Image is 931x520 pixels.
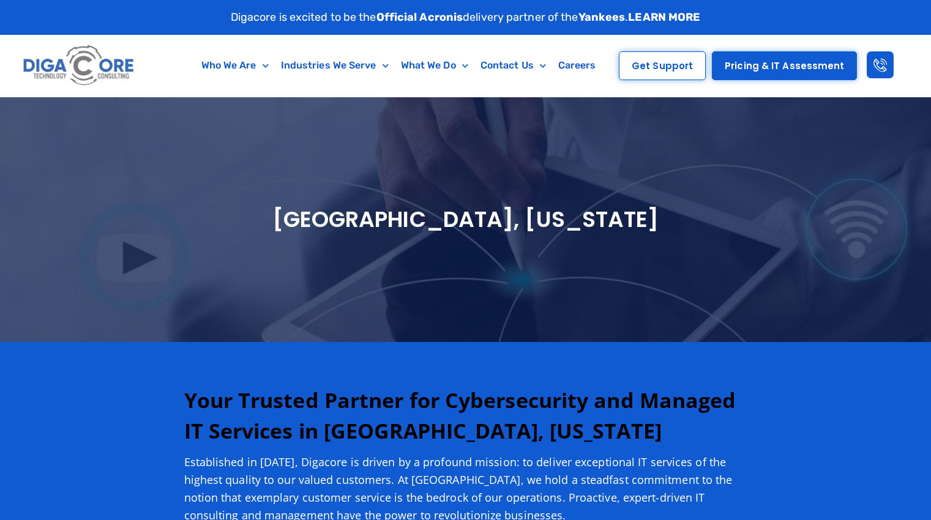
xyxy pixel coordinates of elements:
[628,10,700,24] a: LEARN MORE
[578,10,626,24] strong: Yankees
[74,206,858,234] h1: [GEOGRAPHIC_DATA], [US_STATE]
[619,51,706,80] a: Get Support
[231,9,701,26] p: Digacore is excited to be the delivery partner of the .
[712,51,857,80] a: Pricing & IT Assessment
[187,51,610,80] nav: Menu
[184,386,736,445] b: Your Trusted Partner for Cybersecurity and Managed IT Services in [GEOGRAPHIC_DATA], [US_STATE]
[552,51,602,80] a: Careers
[376,10,463,24] strong: Official Acronis
[632,61,693,70] span: Get Support
[474,51,552,80] a: Contact Us
[275,51,395,80] a: Industries We Serve
[195,51,275,80] a: Who We Are
[395,51,474,80] a: What We Do
[725,61,844,70] span: Pricing & IT Assessment
[20,41,138,91] img: Digacore logo 1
